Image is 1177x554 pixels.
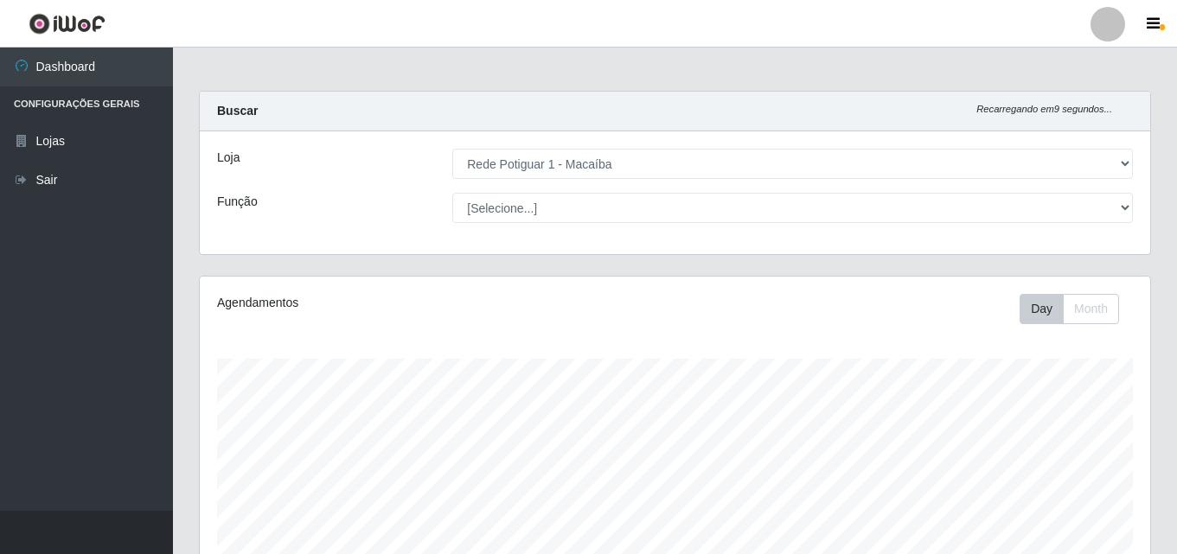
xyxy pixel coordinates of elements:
[1063,294,1119,324] button: Month
[217,149,240,167] label: Loja
[217,104,258,118] strong: Buscar
[1020,294,1064,324] button: Day
[217,294,584,312] div: Agendamentos
[1020,294,1133,324] div: Toolbar with button groups
[29,13,106,35] img: CoreUI Logo
[1020,294,1119,324] div: First group
[217,193,258,211] label: Função
[976,104,1112,114] i: Recarregando em 9 segundos...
